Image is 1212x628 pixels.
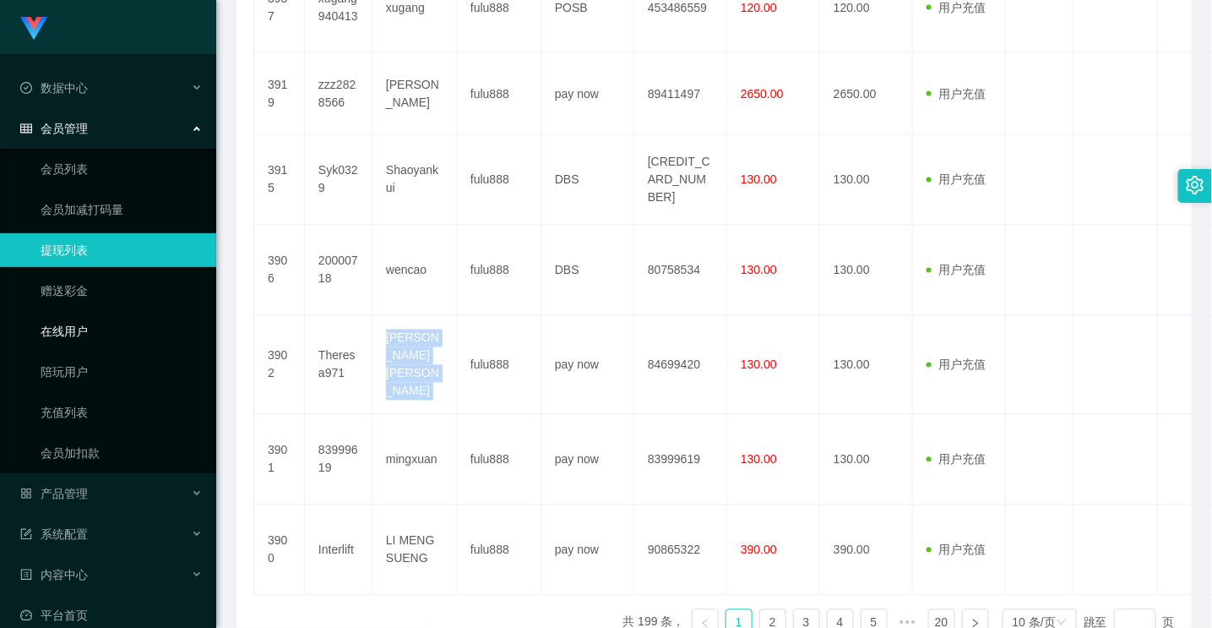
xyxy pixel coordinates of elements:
[20,123,32,134] i: 图标: table
[927,543,986,557] span: 用户充值
[634,226,727,316] td: 80758534
[457,53,541,135] td: fulu888
[741,264,777,277] span: 130.00
[741,1,777,14] span: 120.00
[820,316,913,415] td: 130.00
[41,193,203,227] a: 会员加减打码量
[634,415,727,505] td: 83999619
[20,122,88,135] span: 会员管理
[927,1,986,14] span: 用户充值
[634,316,727,415] td: 84699420
[741,173,777,187] span: 130.00
[457,226,541,316] td: fulu888
[254,505,305,596] td: 3900
[927,453,986,467] span: 用户充值
[541,226,634,316] td: DBS
[457,415,541,505] td: fulu888
[20,569,32,581] i: 图标: profile
[741,453,777,467] span: 130.00
[820,226,913,316] td: 130.00
[634,53,727,135] td: 89411497
[1186,176,1204,194] i: 图标: setting
[305,135,372,226] td: Syk0329
[372,226,457,316] td: wencao
[541,135,634,226] td: DBS
[20,81,88,95] span: 数据中心
[927,264,986,277] span: 用户充值
[41,274,203,308] a: 赠送彩金
[457,316,541,415] td: fulu888
[541,316,634,415] td: pay now
[457,135,541,226] td: fulu888
[820,415,913,505] td: 130.00
[927,87,986,101] span: 用户充值
[305,505,372,596] td: Interlift
[41,233,203,267] a: 提现列表
[254,135,305,226] td: 3915
[372,415,457,505] td: mingxuan
[372,316,457,415] td: [PERSON_NAME] [PERSON_NAME]
[927,358,986,372] span: 用户充值
[41,355,203,389] a: 陪玩用户
[20,527,88,541] span: 系统配置
[305,226,372,316] td: 20000718
[372,135,457,226] td: Shaoyankui
[41,314,203,348] a: 在线用户
[305,53,372,135] td: zzz2828566
[254,53,305,135] td: 3919
[457,505,541,596] td: fulu888
[741,87,784,101] span: 2650.00
[20,487,88,500] span: 产品管理
[372,53,457,135] td: [PERSON_NAME]
[541,505,634,596] td: pay now
[20,528,32,540] i: 图标: form
[254,226,305,316] td: 3906
[741,358,777,372] span: 130.00
[927,173,986,187] span: 用户充值
[820,53,913,135] td: 2650.00
[41,436,203,470] a: 会员加扣款
[41,396,203,429] a: 充值列表
[541,415,634,505] td: pay now
[254,415,305,505] td: 3901
[634,505,727,596] td: 90865322
[305,415,372,505] td: 83999619
[820,135,913,226] td: 130.00
[372,505,457,596] td: LI MENG SUENG
[541,53,634,135] td: pay now
[820,505,913,596] td: 390.00
[20,17,47,41] img: logo.9652507e.png
[254,316,305,415] td: 3902
[305,316,372,415] td: Theresa971
[20,82,32,94] i: 图标: check-circle-o
[741,543,777,557] span: 390.00
[20,568,88,582] span: 内容中心
[634,135,727,226] td: [CREDIT_CARD_NUMBER]
[41,152,203,186] a: 会员列表
[20,488,32,500] i: 图标: appstore-o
